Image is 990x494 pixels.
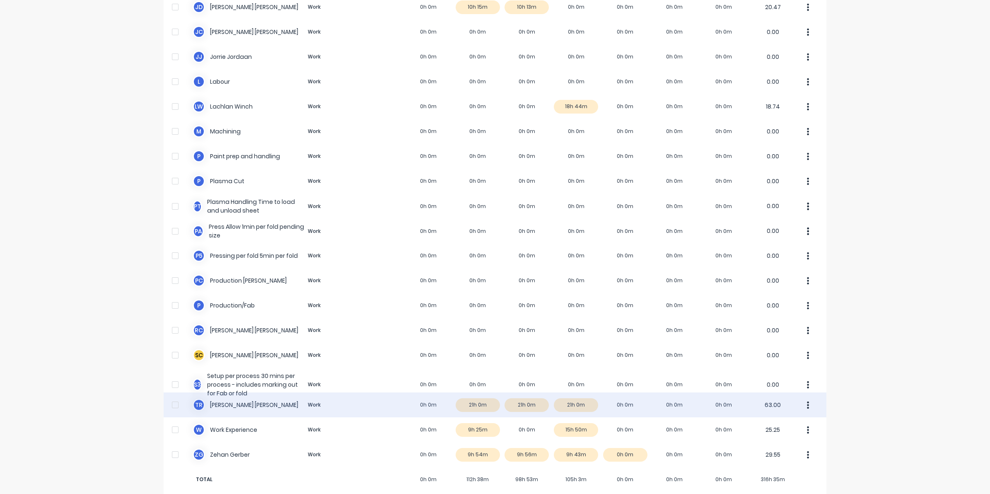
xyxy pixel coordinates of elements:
[748,476,797,483] span: 316h 35m
[551,476,601,483] span: 105h 3m
[453,476,502,483] span: 112h 38m
[601,476,650,483] span: 0h 0m
[650,476,699,483] span: 0h 0m
[502,476,552,483] span: 98h 53m
[404,476,453,483] span: 0h 0m
[699,476,749,483] span: 0h 0m
[193,476,346,483] span: TOTAL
